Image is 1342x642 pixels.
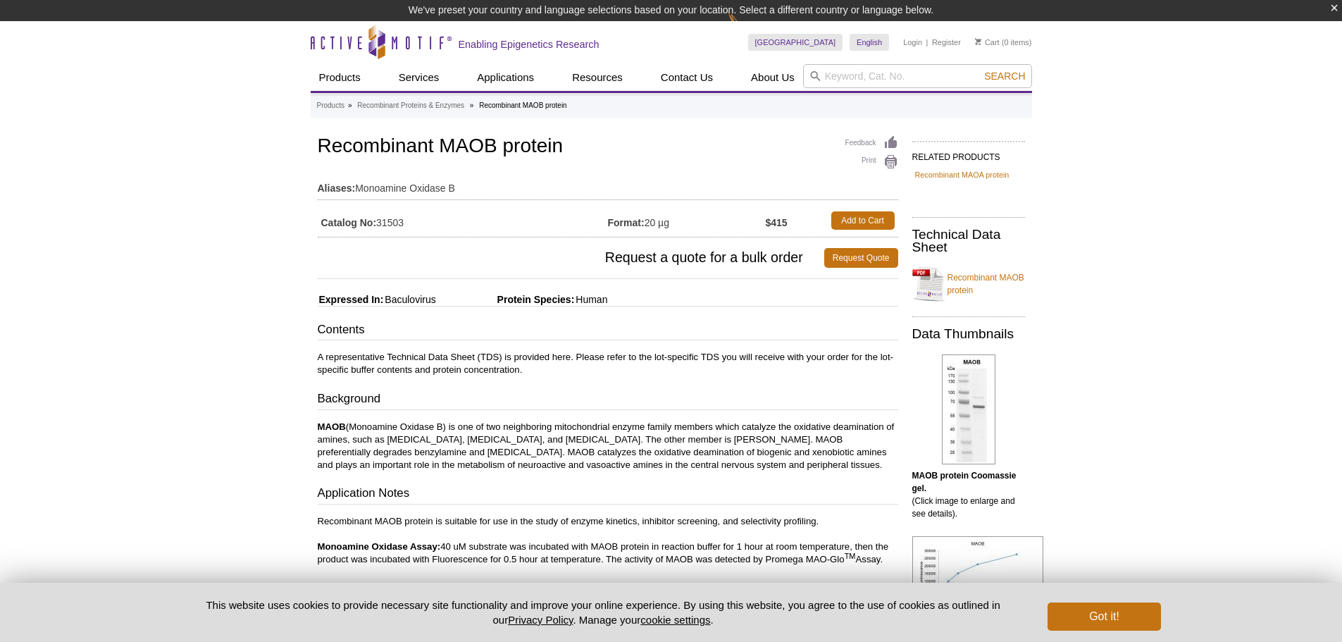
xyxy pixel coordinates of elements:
[479,101,567,109] li: Recombinant MAOB protein
[926,34,928,51] li: |
[912,228,1025,254] h2: Technical Data Sheet
[470,101,474,109] li: »
[318,421,346,432] strong: MAOB
[318,515,898,566] p: Recombinant MAOB protein is suitable for use in the study of enzyme kinetics, inhibitor screening...
[574,294,607,305] span: Human
[932,37,961,47] a: Register
[980,70,1029,82] button: Search
[803,64,1032,88] input: Keyword, Cat. No.
[357,99,464,112] a: Recombinant Proteins & Enzymes
[318,421,898,471] p: (Monoamine Oxidase B) is one of two neighboring mitochondrial enzyme family members which catalyz...
[182,598,1025,627] p: This website uses cookies to provide necessary site functionality and improve your online experie...
[311,64,369,91] a: Products
[912,469,1025,520] p: (Click image to enlarge and see details).
[318,541,441,552] strong: Monoamine Oxidase Assay:
[318,135,898,159] h1: Recombinant MAOB protein
[912,263,1025,305] a: Recombinant MAOB protein
[845,154,898,170] a: Print
[508,614,573,626] a: Privacy Policy
[903,37,922,47] a: Login
[845,135,898,151] a: Feedback
[652,64,721,91] a: Contact Us
[383,294,435,305] span: Baculovirus
[748,34,843,51] a: [GEOGRAPHIC_DATA]
[912,471,1017,493] b: MAOB protein Coomassie gel.
[318,485,898,505] h3: Application Notes
[765,216,787,229] strong: $415
[318,173,898,196] td: Monoamine Oxidase B
[975,38,981,45] img: Your Cart
[1048,603,1160,631] button: Got it!
[318,182,356,195] strong: Aliases:
[975,34,1032,51] li: (0 items)
[608,216,645,229] strong: Format:
[564,64,631,91] a: Resources
[975,37,1000,47] a: Cart
[831,211,895,230] a: Add to Cart
[459,38,599,51] h2: Enabling Epigenetics Research
[915,168,1009,181] a: Recombinant MAOA protein
[390,64,448,91] a: Services
[317,99,344,112] a: Products
[318,351,898,376] p: A representative Technical Data Sheet (TDS) is provided here. Please refer to the lot-specific TD...
[439,294,575,305] span: Protein Species:
[743,64,803,91] a: About Us
[318,390,898,410] h3: Background
[845,551,856,560] sup: TM
[468,64,542,91] a: Applications
[318,321,898,341] h3: Contents
[318,580,898,600] h3: Protein Details
[318,294,384,305] span: Expressed In:
[942,354,995,464] img: MAOB protein Coomassie gel
[640,614,710,626] button: cookie settings
[318,208,608,233] td: 31503
[728,11,765,44] img: Change Here
[984,70,1025,82] span: Search
[608,208,766,233] td: 20 µg
[318,248,824,268] span: Request a quote for a bulk order
[912,536,1043,615] img: MAOB protein activity assay
[912,328,1025,340] h2: Data Thumbnails
[348,101,352,109] li: »
[824,248,898,268] a: Request Quote
[850,34,889,51] a: English
[321,216,377,229] strong: Catalog No:
[912,141,1025,166] h2: RELATED PRODUCTS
